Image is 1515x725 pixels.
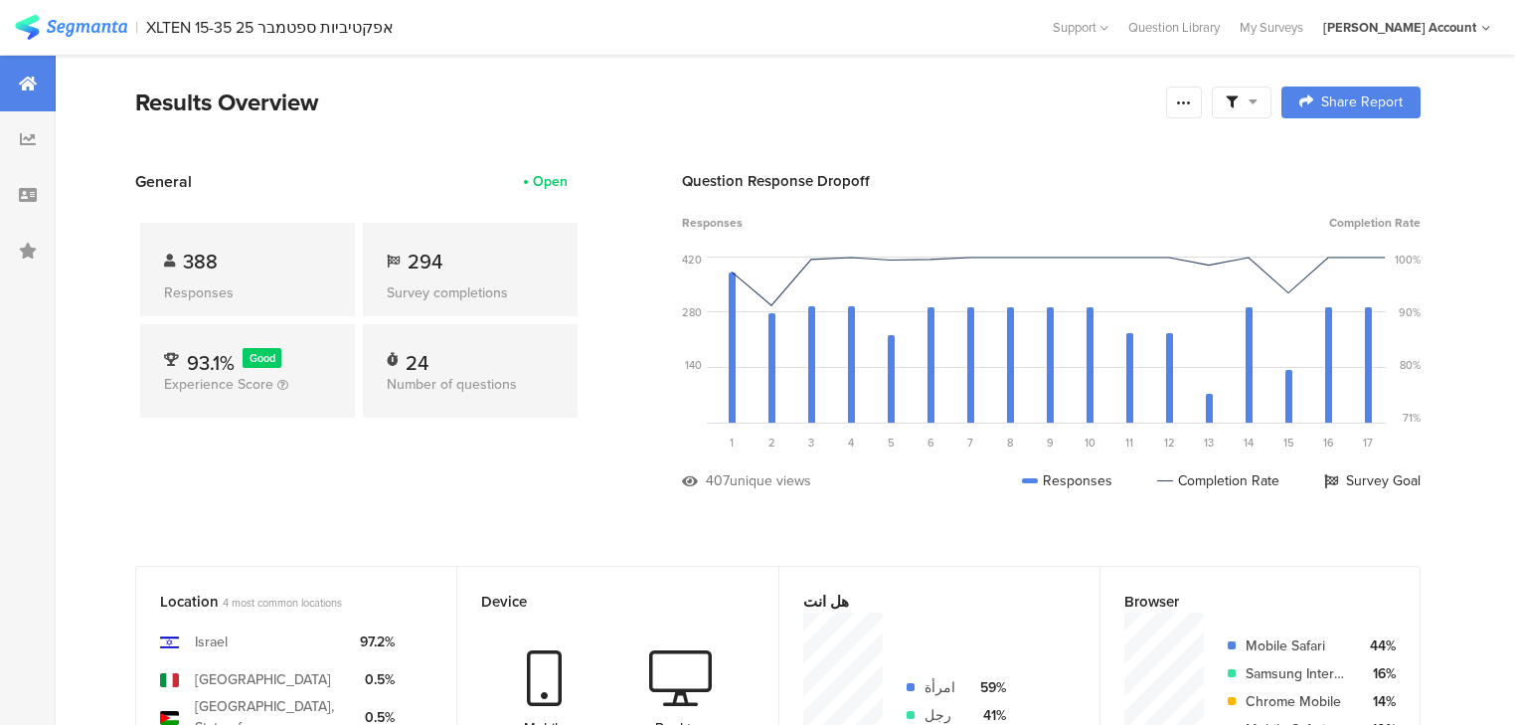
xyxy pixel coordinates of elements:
div: Results Overview [135,85,1156,120]
span: 388 [183,247,218,276]
div: امرأة [925,677,955,698]
div: 420 [682,252,702,268]
div: Device [481,591,721,613]
span: 12 [1164,435,1175,451]
div: Chrome Mobile [1246,691,1345,712]
div: 280 [682,304,702,320]
div: [PERSON_NAME] Account [1323,18,1476,37]
span: 10 [1085,435,1095,451]
div: [GEOGRAPHIC_DATA] [195,669,331,690]
div: 90% [1399,304,1421,320]
span: 93.1% [187,348,235,378]
div: Support [1053,12,1108,43]
div: Responses [1022,470,1112,491]
div: 407 [706,470,730,491]
div: 97.2% [360,632,395,652]
span: Good [250,350,275,366]
span: Completion Rate [1329,214,1421,232]
div: XLTEN 15-35 אפקטיביות ספטמבר 25 [146,18,394,37]
div: Israel [195,632,228,652]
div: Mobile Safari [1246,635,1345,656]
span: 8 [1007,435,1013,451]
div: 140 [685,357,702,373]
div: Open [533,171,568,192]
div: 0.5% [360,669,395,690]
span: 5 [888,435,895,451]
div: Location [160,591,400,613]
div: 16% [1361,663,1396,684]
div: Question Response Dropoff [682,170,1421,192]
div: 14% [1361,691,1396,712]
a: My Surveys [1230,18,1313,37]
span: Share Report [1321,95,1403,109]
span: 4 [848,435,854,451]
div: Survey completions [387,282,554,303]
span: 6 [927,435,934,451]
span: 15 [1283,435,1294,451]
span: 14 [1244,435,1254,451]
div: هل انت [803,591,1043,613]
div: Samsung Internet [1246,663,1345,684]
span: General [135,170,192,193]
span: Number of questions [387,374,517,395]
div: 80% [1400,357,1421,373]
div: 59% [971,677,1006,698]
span: Responses [682,214,743,232]
span: 294 [408,247,442,276]
div: 44% [1361,635,1396,656]
span: 7 [967,435,973,451]
div: Browser [1124,591,1363,613]
div: Survey Goal [1324,470,1421,491]
span: 11 [1125,435,1133,451]
div: | [135,16,138,39]
span: 16 [1323,435,1334,451]
span: 2 [768,435,775,451]
span: 4 most common locations [223,595,342,611]
div: unique views [730,470,811,491]
div: 100% [1395,252,1421,268]
div: Completion Rate [1157,470,1279,491]
div: 71% [1403,410,1421,426]
span: 1 [730,435,734,451]
div: 24 [406,348,428,368]
span: Experience Score [164,374,273,395]
span: 17 [1363,435,1373,451]
a: Question Library [1118,18,1230,37]
span: 13 [1204,435,1214,451]
div: Responses [164,282,331,303]
span: 9 [1047,435,1054,451]
img: segmanta logo [15,15,127,40]
span: 3 [808,435,814,451]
